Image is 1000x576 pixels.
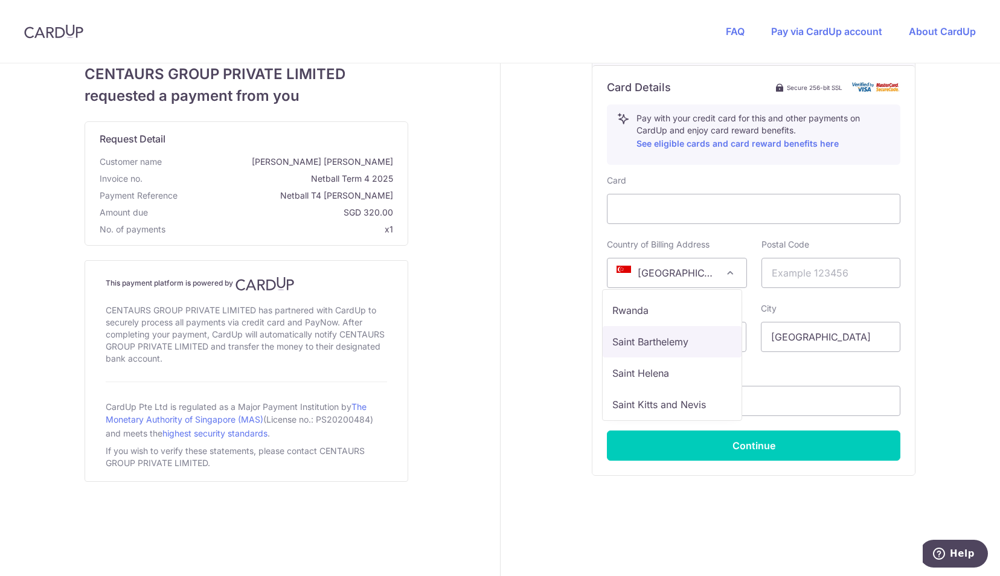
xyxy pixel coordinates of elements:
[106,443,387,472] div: If you wish to verify these statements, please contact CENTAURS GROUP PRIVATE LIMITED.
[761,258,901,288] input: Example 123456
[636,138,839,149] a: See eligible cards and card reward benefits here
[761,238,809,251] label: Postal Code
[385,224,393,234] span: x1
[607,80,671,95] h6: Card Details
[153,206,393,219] span: SGD 320.00
[771,25,882,37] a: Pay via CardUp account
[106,397,387,443] div: CardUp Pte Ltd is regulated as a Major Payment Institution by (License no.: PS20200484) and meets...
[100,206,148,219] span: Amount due
[909,25,976,37] a: About CardUp
[106,302,387,367] div: CENTAURS GROUP PRIVATE LIMITED has partnered with CardUp to securely process all payments via cre...
[607,174,626,187] label: Card
[100,133,165,145] span: translation missing: en.request_detail
[636,112,890,151] p: Pay with your credit card for this and other payments on CardUp and enjoy card reward benefits.
[100,223,165,235] span: No. of payments
[761,302,777,315] label: City
[100,156,162,168] span: Customer name
[85,85,408,107] span: requested a payment from you
[100,190,178,200] span: translation missing: en.payment_reference
[607,238,710,251] label: Country of Billing Address
[182,190,393,202] span: Netball T4 [PERSON_NAME]
[852,82,900,92] img: card secure
[612,397,706,412] p: Saint Kitts and Nevis
[236,277,295,291] img: CardUp
[617,202,890,216] iframe: Secure card payment input frame
[612,366,669,380] p: Saint Helena
[167,156,393,168] span: [PERSON_NAME] [PERSON_NAME]
[607,258,746,288] span: Singapore
[162,428,268,438] a: highest security standards
[612,334,688,349] p: Saint Barthelemy
[787,83,842,92] span: Secure 256-bit SSL
[100,173,143,185] span: Invoice no.
[726,25,745,37] a: FAQ
[607,258,746,287] span: Singapore
[147,173,393,185] span: Netball Term 4 2025
[923,540,988,570] iframe: Opens a widget where you can find more information
[106,277,387,291] h4: This payment platform is powered by
[85,63,408,85] span: CENTAURS GROUP PRIVATE LIMITED
[607,430,900,461] button: Continue
[612,303,649,318] p: Rwanda
[24,24,83,39] img: CardUp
